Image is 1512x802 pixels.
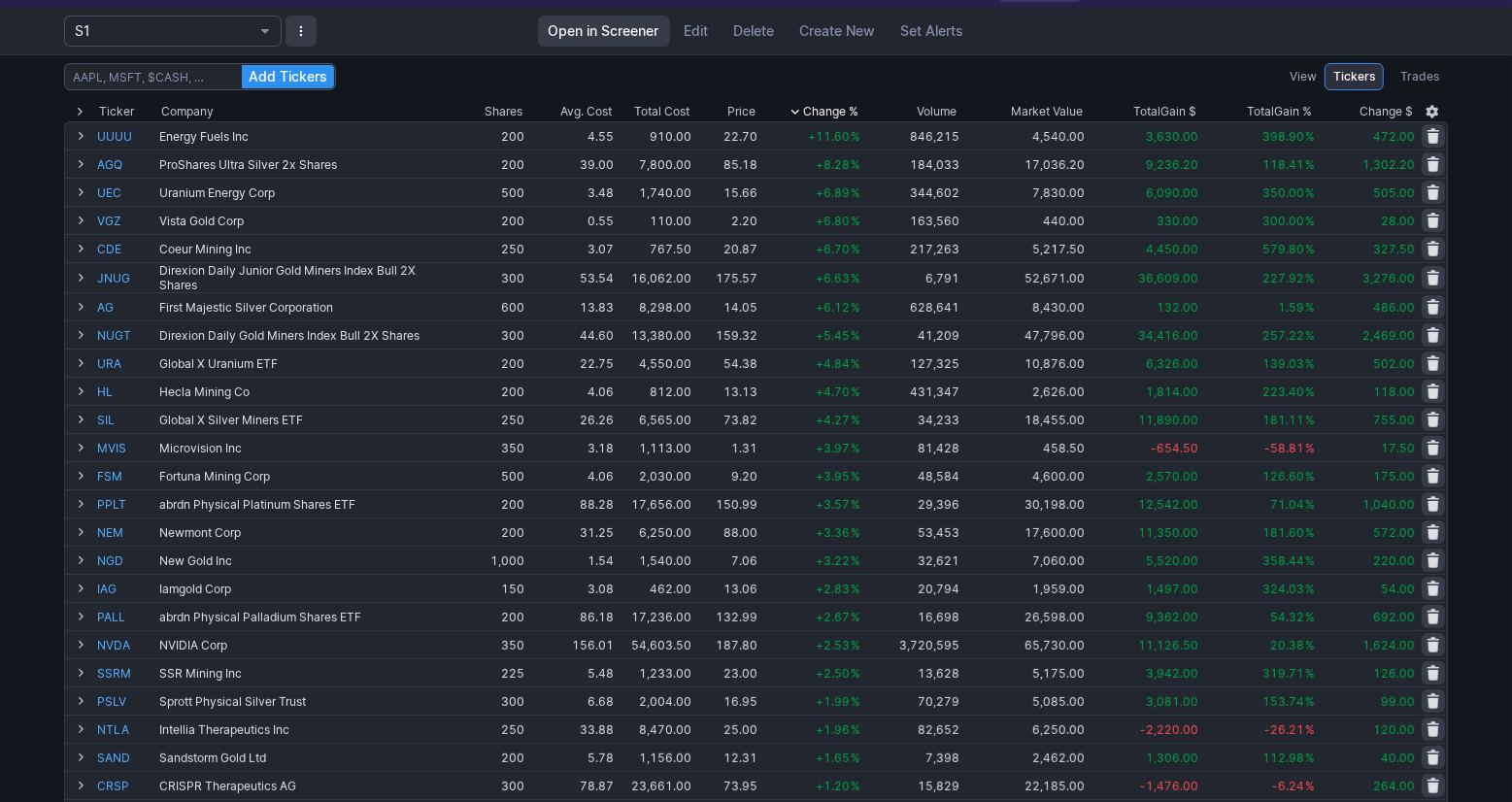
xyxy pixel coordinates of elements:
span: 1,814.00 [1146,384,1198,399]
td: 200 [456,518,526,546]
td: 86.18 [526,602,616,630]
span: % [851,384,860,399]
div: Gain % [1248,102,1313,121]
td: 4,550.00 [616,349,693,377]
a: PALL [97,603,155,630]
span: 220.00 [1373,553,1415,568]
td: 150.99 [693,489,758,518]
a: Edit [674,16,720,47]
span: 6,326.00 [1146,356,1198,371]
td: 30,198.00 [961,489,1087,518]
span: 327.50 [1373,242,1415,256]
td: 9.20 [693,461,758,489]
div: Microvision Inc [159,441,454,455]
td: 13.06 [693,574,758,602]
td: 350 [456,433,526,461]
td: 53,453 [862,518,961,546]
td: 846,215 [862,121,961,150]
span: % [851,328,860,343]
span: +6.12 [816,300,850,315]
td: 18,455.00 [961,405,1087,433]
div: Global X Uranium ETF [159,356,454,371]
span: 1.59 [1278,300,1304,315]
div: Uranium Energy Corp [159,185,454,200]
span: 71.04 [1270,497,1304,512]
a: MVIS [97,434,155,461]
span: 11,890.00 [1138,413,1198,427]
span: % [1305,525,1315,540]
td: 1,000 [456,546,526,574]
div: Total Cost [634,102,689,121]
div: Price [727,102,756,121]
span: % [1305,242,1315,256]
span: % [851,525,860,540]
span: 3,630.00 [1146,129,1198,144]
a: NEM [97,518,155,546]
td: 88.00 [693,518,758,546]
td: 85.18 [693,150,758,178]
span: % [1305,185,1315,200]
td: 910.00 [616,121,693,150]
td: 20,794 [862,574,961,602]
span: 5,520.00 [1146,553,1198,568]
td: 187.80 [693,630,758,658]
span: Total [1133,102,1160,121]
td: 7,800.00 [616,150,693,178]
div: Global X Silver Miners ETF [159,413,454,427]
td: 20.87 [693,234,758,262]
span: 486.00 [1373,300,1415,315]
a: Set Alerts [890,16,975,47]
span: +6.89 [816,185,850,200]
td: 200 [456,489,526,518]
span: % [1305,553,1315,568]
span: 300.00 [1262,214,1304,228]
td: 32,621 [862,546,961,574]
td: 6,791 [862,262,961,292]
td: 41,209 [862,320,961,349]
span: 28.00 [1381,214,1415,228]
span: 472.00 [1373,129,1415,144]
span: +3.95 [816,469,850,484]
span: -58.81 [1264,441,1304,455]
td: 0.55 [526,206,616,234]
td: 47,796.00 [961,320,1087,349]
span: % [1305,497,1315,512]
td: 1,959.00 [961,574,1087,602]
td: 48,584 [862,461,961,489]
span: % [851,356,860,371]
span: 502.00 [1373,356,1415,371]
td: 2.20 [693,206,758,234]
td: 184,033 [862,150,961,178]
td: 17,236.00 [616,602,693,630]
td: 8,430.00 [961,292,1087,320]
td: 13.83 [526,292,616,320]
td: 163,560 [862,206,961,234]
span: % [1305,356,1315,371]
span: 1,302.20 [1362,157,1415,172]
div: Direxion Daily Junior Gold Miners Index Bull 2X Shares [159,263,454,292]
span: 223.40 [1262,384,1304,399]
div: abrdn Physical Palladium Shares ETF [159,610,454,624]
span: 118.41 [1262,157,1304,172]
a: UEC [97,179,155,206]
span: +6.63 [816,271,850,285]
a: PPLT [97,490,155,518]
span: 572.00 [1373,525,1415,540]
span: 17.50 [1381,441,1415,455]
span: % [851,185,860,200]
td: 767.50 [616,234,693,262]
span: 11,350.00 [1138,525,1198,540]
td: 13,380.00 [616,320,693,349]
a: SIL [97,406,155,433]
span: Trades [1400,67,1439,86]
div: Iamgold Corp [159,582,454,596]
a: SSRM [97,659,155,686]
span: 9,236.20 [1146,157,1198,172]
td: 1,540.00 [616,546,693,574]
a: NUGT [97,321,155,349]
div: Energy Fuels Inc [159,129,454,144]
a: VGZ [97,207,155,234]
div: NVIDIA Corp [159,638,454,652]
td: 600 [456,292,526,320]
span: +3.97 [816,441,850,455]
